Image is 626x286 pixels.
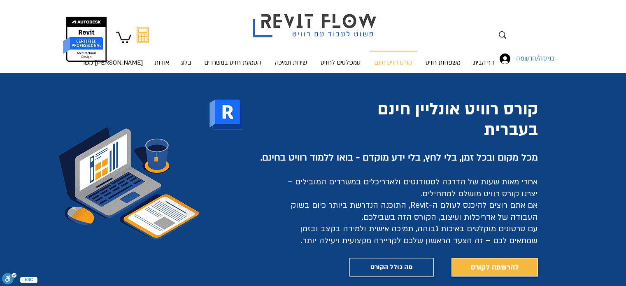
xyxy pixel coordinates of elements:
[367,51,419,67] a: קורס רוויט חינם
[207,95,244,134] img: רוויט לוגו
[149,51,175,67] a: אודות
[49,119,210,249] img: בלוג.jpg
[137,27,149,43] svg: מחשבון מעבר מאוטוקאד לרוויט
[261,151,538,164] span: מכל מקום ובכל זמן, בלי לחץ, בלי ידע מוקדם - בואו ללמוד רוויט בחינם.
[300,223,538,246] span: עם סרטונים מוקלטים באיכות גבוהה, תמיכה אישית ולמידה בקצב ובזמן שמתאים לכם – זה הצעד הראשון שלכם ל...
[377,98,538,141] span: קורס רוויט אונליין חינם בעברית
[422,51,464,74] p: משפחות רוויט
[268,51,314,67] a: שירות תמיכה
[314,51,367,67] a: טמפלטים לרוויט
[370,261,412,273] span: מה כולל הקורס
[317,51,364,74] p: טמפלטים לרוויט
[494,51,531,67] button: כניסה/הרשמה
[197,51,268,67] a: הטמעת רוויט במשרדים
[467,51,500,67] a: דף הבית
[513,53,557,64] span: כניסה/הרשמה
[470,51,498,74] p: דף הבית
[110,51,500,67] nav: אתר
[470,262,519,273] span: להרשמה לקורס
[371,52,415,74] p: קורס רוויט חינם
[151,51,172,74] p: אודות
[272,51,310,74] p: שירות תמיכה
[175,51,197,67] a: בלוג
[115,51,149,67] a: [PERSON_NAME] קשר
[451,258,538,277] a: להרשמה לקורס
[201,51,264,74] p: הטמעת רוויט במשרדים
[349,258,434,277] a: מה כולל הקורס
[62,16,108,62] img: autodesk certified professional in revit for architectural design יונתן אלדד
[177,51,195,74] p: בלוג
[419,51,467,67] a: משפחות רוויט
[288,177,538,223] span: אחרי מאות שעות של הדרכה לסטודנטים ולאדריכלים במשרדים המובילים – יצרנו קורס רוויט מושלם למתחילים. ...
[244,1,387,40] img: Revit flow logo פשוט לעבוד עם רוויט
[79,51,146,74] p: [PERSON_NAME] קשר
